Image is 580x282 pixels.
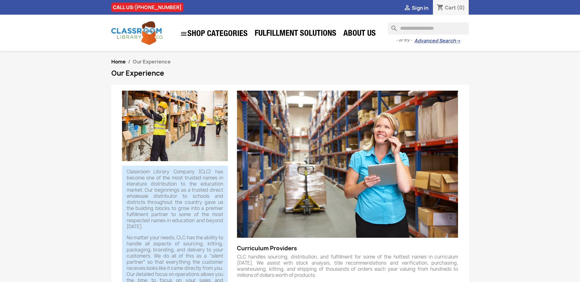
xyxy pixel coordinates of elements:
p: Classroom Library Company (CLC) has become one of the most trusted names in literature distributi... [127,169,224,230]
span: (0) [457,4,465,11]
h3: Curriculum Providers [237,238,458,251]
i: search [388,22,395,30]
span: Sign in [412,5,428,11]
input: Search [388,22,469,34]
img: Classroom Library Company [111,21,163,45]
p: CLC handles sourcing, distribution, and fulfillment for some of the hottest names in curriculum [... [237,254,458,278]
a:  Sign in [404,5,428,11]
span: Cart [445,4,456,11]
span: - or try - [396,37,414,43]
a: [PHONE_NUMBER] [135,4,182,11]
img: Classroom Library Company Curriculum [237,91,458,238]
a: Fulfillment Solutions [252,28,339,40]
a: Home [111,58,126,65]
span: → [456,38,460,44]
div: CALL US: [111,3,183,12]
h1: Our Experience [111,70,469,77]
i:  [404,5,411,12]
a: SHOP CATEGORIES [177,27,251,41]
a: Advanced Search→ [414,38,460,44]
i: shopping_cart [437,4,444,12]
img: Classroom Library Company Distribution [122,91,228,161]
a: About Us [340,28,379,40]
i:  [180,30,187,38]
span: Our Experience [133,58,171,65]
